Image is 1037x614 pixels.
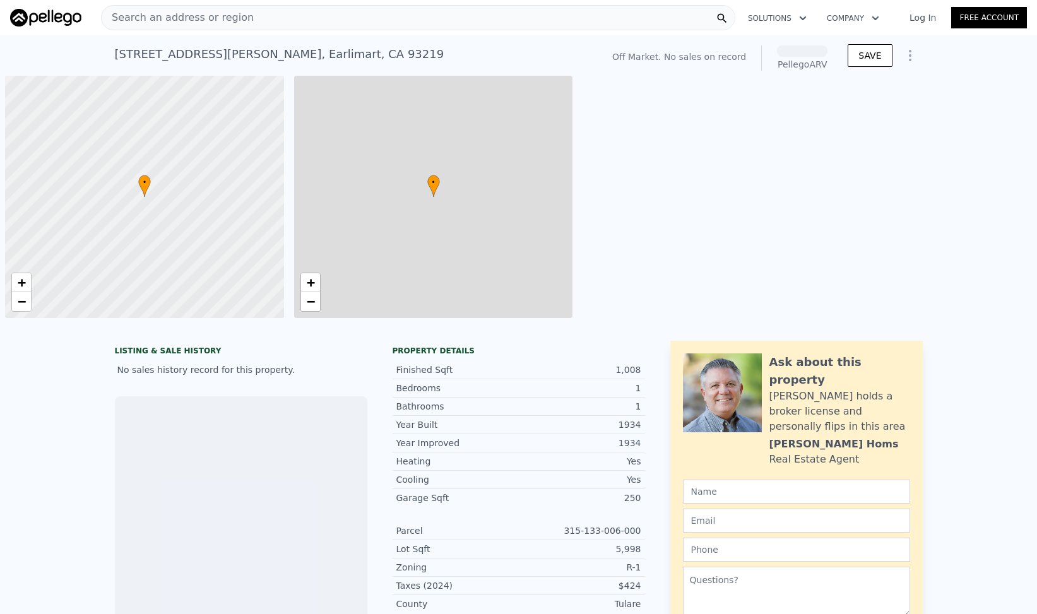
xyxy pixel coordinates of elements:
div: • [427,175,440,197]
div: 5,998 [519,543,641,555]
button: Show Options [898,43,923,68]
div: Finished Sqft [396,363,519,376]
button: SAVE [848,44,892,67]
a: Zoom in [12,273,31,292]
div: [PERSON_NAME] Homs [769,437,899,452]
input: Name [683,480,910,504]
span: + [18,275,26,290]
div: Ask about this property [769,353,910,389]
span: − [306,293,314,309]
div: • [138,175,151,197]
div: Cooling [396,473,519,486]
div: LISTING & SALE HISTORY [115,346,367,358]
button: Solutions [738,7,817,30]
div: 1934 [519,437,641,449]
a: Zoom in [301,273,320,292]
a: Zoom out [12,292,31,311]
div: Year Built [396,418,519,431]
div: Taxes (2024) [396,579,519,592]
div: Pellego ARV [777,58,827,71]
div: 1934 [519,418,641,431]
span: • [138,177,151,188]
div: Bathrooms [396,400,519,413]
input: Email [683,509,910,533]
span: + [306,275,314,290]
div: No sales history record for this property. [115,358,367,381]
a: Zoom out [301,292,320,311]
a: Free Account [951,7,1027,28]
div: Garage Sqft [396,492,519,504]
button: Company [817,7,889,30]
span: Search an address or region [102,10,254,25]
div: 1 [519,382,641,394]
div: Heating [396,455,519,468]
div: Zoning [396,561,519,574]
div: [STREET_ADDRESS][PERSON_NAME] , Earlimart , CA 93219 [115,45,444,63]
div: 1 [519,400,641,413]
div: 315-133-006-000 [519,524,641,537]
div: [PERSON_NAME] holds a broker license and personally flips in this area [769,389,910,434]
span: • [427,177,440,188]
div: Lot Sqft [396,543,519,555]
div: 1,008 [519,363,641,376]
input: Phone [683,538,910,562]
div: Off Market. No sales on record [612,50,746,63]
a: Log In [894,11,951,24]
div: R-1 [519,561,641,574]
div: 250 [519,492,641,504]
div: Property details [393,346,645,356]
div: Tulare [519,598,641,610]
div: Bedrooms [396,382,519,394]
div: Yes [519,455,641,468]
div: Yes [519,473,641,486]
div: Real Estate Agent [769,452,860,467]
div: County [396,598,519,610]
div: Parcel [396,524,519,537]
div: Year Improved [396,437,519,449]
div: $424 [519,579,641,592]
img: Pellego [10,9,81,27]
span: − [18,293,26,309]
